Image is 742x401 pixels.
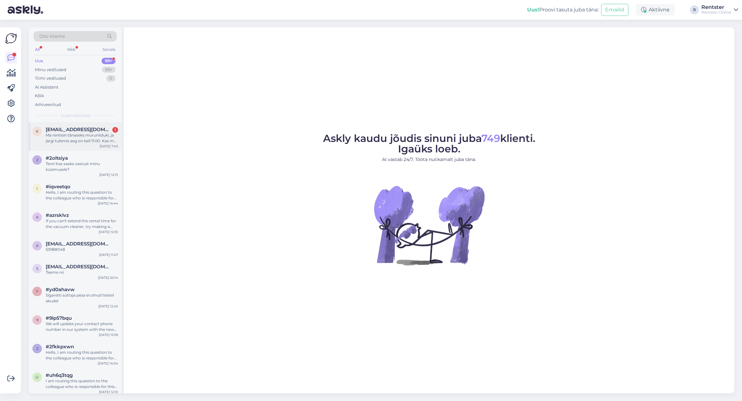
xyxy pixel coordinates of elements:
[101,45,117,54] div: Socials
[100,144,118,149] div: [DATE] 7:43
[701,5,731,10] div: Rentster
[46,350,118,361] div: Hello, I am routing this question to the colleague who is responsible for this topic. The reply m...
[99,390,118,394] div: [DATE] 12:10
[46,292,118,304] div: Sigaretti süttaja pesa ei olnud teistel akudel
[46,212,69,218] span: #azrsklvz
[36,317,38,322] span: 9
[46,287,75,292] span: #yd0ahavw
[35,75,66,82] div: Tiimi vestlused
[36,375,39,379] span: u
[36,157,38,162] span: 2
[46,247,118,252] div: 53988048
[36,346,38,351] span: 2
[35,84,58,90] div: AI Assistent
[66,45,77,54] div: Web
[98,275,118,280] div: [DATE] 20:14
[46,190,118,201] div: Hello, I am routing this question to the colleague who is responsible for this topic. The reply m...
[36,129,39,134] span: k
[481,132,500,144] span: 749
[46,378,118,390] div: I am routing this question to the colleague who is responsible for this topic. The reply might ta...
[36,266,38,271] span: s
[35,67,66,73] div: Minu vestlused
[35,102,61,108] div: Arhiveeritud
[112,127,118,133] div: 1
[5,32,17,44] img: Askly Logo
[61,113,90,118] span: Uued vestlused
[701,5,738,15] a: RentsterRentster Online
[46,270,118,275] div: Teeme nii
[601,4,628,16] button: Emailid
[46,321,118,332] div: We will update your contact phone number in our system with the new one you provided. If you have...
[701,10,731,15] div: Rentster Online
[636,4,675,16] div: Aktiivne
[46,344,74,350] span: #2fkkpxwn
[527,7,539,13] b: Uus!
[46,132,118,144] div: Ma rentisin tânaseks muruniiduki, ja järgi tulemis aeg on kell 11:00. Kas mul on võimalik ka vare...
[46,161,118,172] div: Tere! Kas saaks vastust minu küsimusele?
[46,372,73,378] span: #uh6q3tqg
[323,132,535,155] span: Askly kaudu jõudis sinuni juba klienti. Igaüks loeb.
[102,58,116,64] div: 99+
[46,315,72,321] span: #9ip57bqu
[46,127,112,132] span: kert.purde@gmail.com
[106,75,116,82] div: 0
[34,45,41,54] div: All
[46,155,68,161] span: #2oltsiya
[102,67,116,73] div: 99+
[323,156,535,163] p: AI vastab 24/7. Tööta nutikamalt juba täna.
[99,172,118,177] div: [DATE] 12:13
[46,264,112,270] span: spiderdj137@gmail.com
[99,230,118,234] div: [DATE] 12:35
[35,58,43,64] div: Uus
[372,168,486,282] img: No Chat active
[39,33,65,40] span: Otsi kliente
[36,215,39,219] span: a
[46,241,112,247] span: argo.murk@gmail.com
[690,5,699,14] div: R
[98,201,118,206] div: [DATE] 14:44
[46,184,70,190] span: #iqveetqo
[36,186,38,191] span: i
[36,289,38,294] span: y
[99,332,118,337] div: [DATE] 15:59
[36,243,39,248] span: a
[35,93,44,99] div: Kõik
[99,252,118,257] div: [DATE] 11:47
[98,361,118,366] div: [DATE] 14:04
[98,304,118,309] div: [DATE] 12:45
[527,6,599,14] div: Proovi tasuta juba täna:
[46,218,118,230] div: If you can't extend the rental time for the vacuum cleaner, try making a new rental order. Use th...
